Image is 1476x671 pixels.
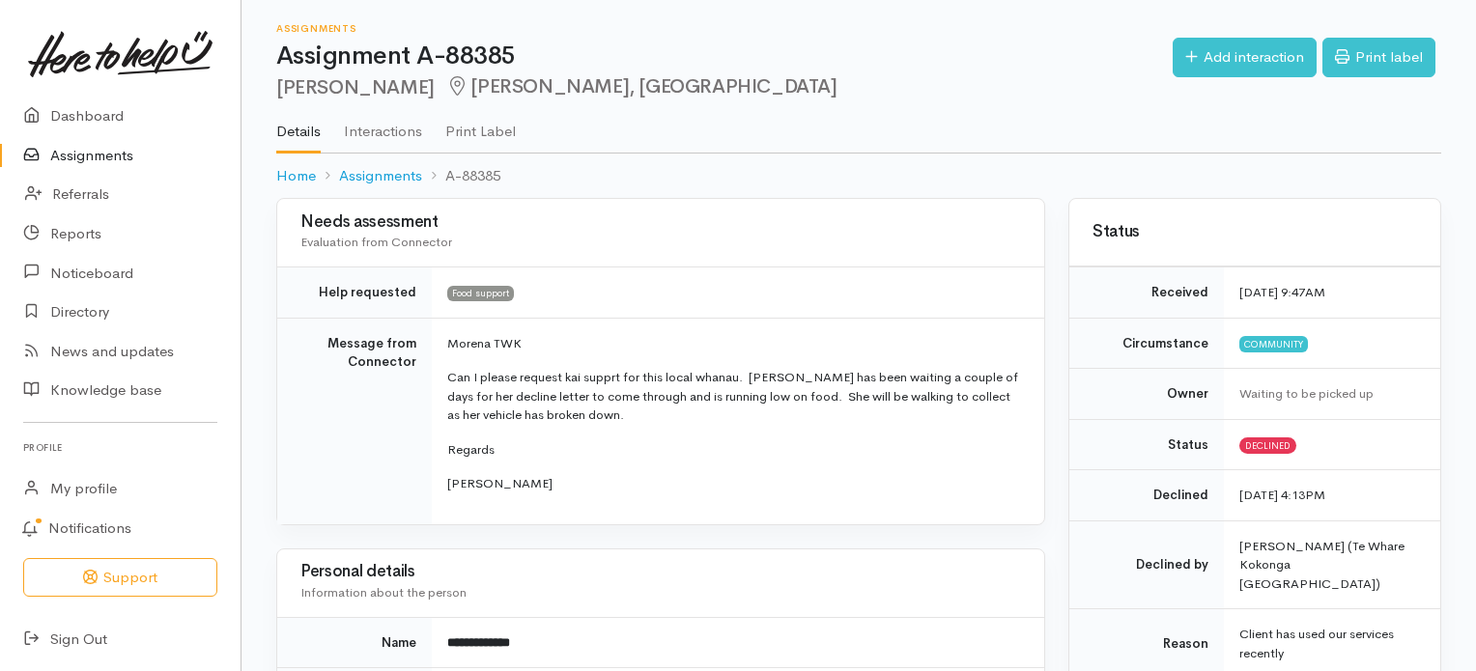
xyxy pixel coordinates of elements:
[344,98,422,152] a: Interactions
[276,42,1173,70] h1: Assignment A-88385
[447,368,1021,425] p: Can I please request kai supprt for this local whanau. [PERSON_NAME] has been waiting a couple of...
[1322,38,1435,77] a: Print label
[1239,487,1325,503] time: [DATE] 4:13PM
[300,234,452,250] span: Evaluation from Connector
[447,286,514,301] span: Food support
[422,165,500,187] li: A-88385
[1069,318,1224,369] td: Circumstance
[23,434,217,461] h6: Profile
[1069,369,1224,420] td: Owner
[276,165,316,187] a: Home
[300,563,1021,581] h3: Personal details
[1069,520,1224,609] td: Declined by
[445,98,516,152] a: Print Label
[276,23,1173,34] h6: Assignments
[300,584,467,601] span: Information about the person
[276,98,321,154] a: Details
[1069,419,1224,470] td: Status
[276,76,1173,98] h2: [PERSON_NAME]
[1069,470,1224,521] td: Declined
[447,474,1021,493] p: [PERSON_NAME]
[1093,223,1417,241] h3: Status
[1173,38,1317,77] a: Add interaction
[446,74,837,98] span: [PERSON_NAME], [GEOGRAPHIC_DATA]
[1239,437,1296,453] span: Declined
[300,213,1021,232] h3: Needs assessment
[1239,284,1325,300] time: [DATE] 9:47AM
[277,617,432,668] td: Name
[447,334,1021,353] p: Morena TWK
[1224,520,1440,609] td: [PERSON_NAME] (Te Whare Kokonga [GEOGRAPHIC_DATA])
[447,440,1021,460] p: Regards
[1239,384,1417,404] div: Waiting to be picked up
[1239,336,1308,351] span: Community
[276,154,1441,199] nav: breadcrumb
[277,267,432,319] td: Help requested
[277,318,432,524] td: Message from Connector
[339,165,422,187] a: Assignments
[23,558,217,598] button: Support
[1069,267,1224,319] td: Received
